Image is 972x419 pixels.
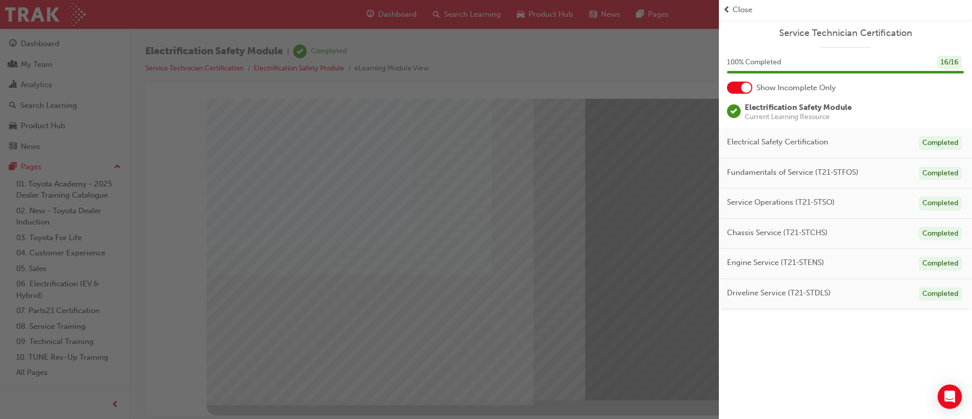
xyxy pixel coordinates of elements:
span: Fundamentals of Service (T21-STFOS) [727,167,859,178]
span: Electrical Safety Certification [727,136,828,148]
span: learningRecordVerb_COMPLETE-icon [727,104,741,118]
span: prev-icon [723,4,731,16]
a: Service Technician Certification [727,27,964,39]
span: Current Learning Resource [745,113,852,121]
span: Close [733,4,752,16]
span: Driveline Service (T21-STDLS) [727,287,831,299]
div: 16 / 16 [937,56,962,69]
div: Completed [919,136,962,150]
span: Service Operations (T21-STSO) [727,197,835,208]
span: Chassis Service (T21-STCHS) [727,227,828,239]
span: Engine Service (T21-STENS) [727,257,824,269]
span: 100 % Completed [727,57,781,68]
div: Completed [919,197,962,210]
div: Completed [919,287,962,301]
div: Open Intercom Messenger [938,385,962,409]
div: Completed [919,257,962,271]
span: Electrification Safety Module [745,103,852,112]
div: Completed [919,167,962,180]
div: Completed [919,227,962,241]
button: prev-iconClose [723,4,968,16]
span: Show Incomplete Only [756,82,836,94]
